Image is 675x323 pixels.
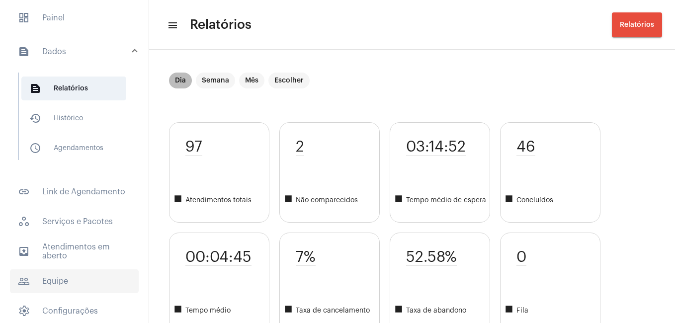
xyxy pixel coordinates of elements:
[505,305,600,317] span: Fila
[167,19,177,31] mat-icon: sidenav icon
[284,194,296,206] mat-icon: square
[173,194,269,206] span: Atendimentos totais
[10,210,139,234] span: Serviços e Pacotes
[18,46,30,58] mat-icon: sidenav icon
[10,180,139,204] span: Link de Agendamento
[612,12,662,37] button: Relatórios
[505,194,600,206] span: Concluídos
[10,299,139,323] span: Configurações
[239,73,264,88] mat-chip: Mês
[10,269,139,293] span: Equipe
[505,194,516,206] mat-icon: square
[190,17,252,33] span: Relatórios
[6,68,149,174] div: sidenav iconDados
[18,245,30,257] mat-icon: sidenav icon
[185,249,252,266] span: 00:04:45
[21,136,126,160] span: Agendamentos
[516,139,535,156] span: 46
[10,6,139,30] span: Painel
[284,305,379,317] span: Taxa de cancelamento
[296,139,304,156] span: 2
[18,12,30,24] span: sidenav icon
[394,194,406,206] mat-icon: square
[268,73,310,88] mat-chip: Escolher
[21,106,126,130] span: Histórico
[18,216,30,228] span: sidenav icon
[394,305,490,317] span: Taxa de abandono
[18,46,133,58] mat-panel-title: Dados
[296,249,316,266] span: 7%
[169,73,192,88] mat-chip: Dia
[173,305,185,317] mat-icon: square
[505,305,516,317] mat-icon: square
[29,82,41,94] mat-icon: sidenav icon
[185,139,202,156] span: 97
[6,36,149,68] mat-expansion-panel-header: sidenav iconDados
[284,305,296,317] mat-icon: square
[406,249,457,266] span: 52.58%
[394,194,490,206] span: Tempo médio de espera
[10,240,139,263] span: Atendimentos em aberto
[21,77,126,100] span: Relatórios
[516,249,526,266] span: 0
[196,73,235,88] mat-chip: Semana
[29,112,41,124] mat-icon: sidenav icon
[29,142,41,154] mat-icon: sidenav icon
[620,21,654,28] span: Relatórios
[173,305,269,317] span: Tempo médio
[18,186,30,198] mat-icon: sidenav icon
[18,305,30,317] span: sidenav icon
[284,194,379,206] span: Não comparecidos
[394,305,406,317] mat-icon: square
[173,194,185,206] mat-icon: square
[406,139,466,156] span: 03:14:52
[18,275,30,287] mat-icon: sidenav icon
